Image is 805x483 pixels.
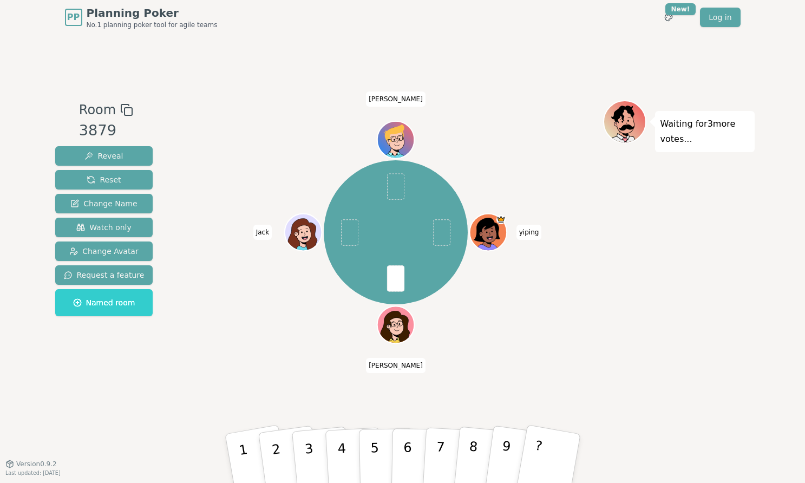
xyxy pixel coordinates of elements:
[87,21,218,29] span: No.1 planning poker tool for agile teams
[659,8,678,27] button: New!
[87,5,218,21] span: Planning Poker
[55,194,153,213] button: Change Name
[79,120,133,142] div: 3879
[69,246,139,257] span: Change Avatar
[55,170,153,190] button: Reset
[76,222,132,233] span: Watch only
[84,151,123,161] span: Reveal
[253,225,272,240] span: Click to change your name
[366,92,426,107] span: Click to change your name
[79,100,116,120] span: Room
[660,116,749,147] p: Waiting for 3 more votes...
[516,225,542,240] span: Click to change your name
[5,470,61,476] span: Last updated: [DATE]
[16,460,57,468] span: Version 0.9.2
[366,358,426,373] span: Click to change your name
[5,460,57,468] button: Version0.9.2
[496,215,506,224] span: yiping is the host
[65,5,218,29] a: PPPlanning PokerNo.1 planning poker tool for agile teams
[55,146,153,166] button: Reveal
[55,218,153,237] button: Watch only
[87,174,121,185] span: Reset
[55,241,153,261] button: Change Avatar
[665,3,696,15] div: New!
[55,289,153,316] button: Named room
[700,8,740,27] a: Log in
[64,270,145,280] span: Request a feature
[73,297,135,308] span: Named room
[55,265,153,285] button: Request a feature
[67,11,80,24] span: PP
[70,198,137,209] span: Change Name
